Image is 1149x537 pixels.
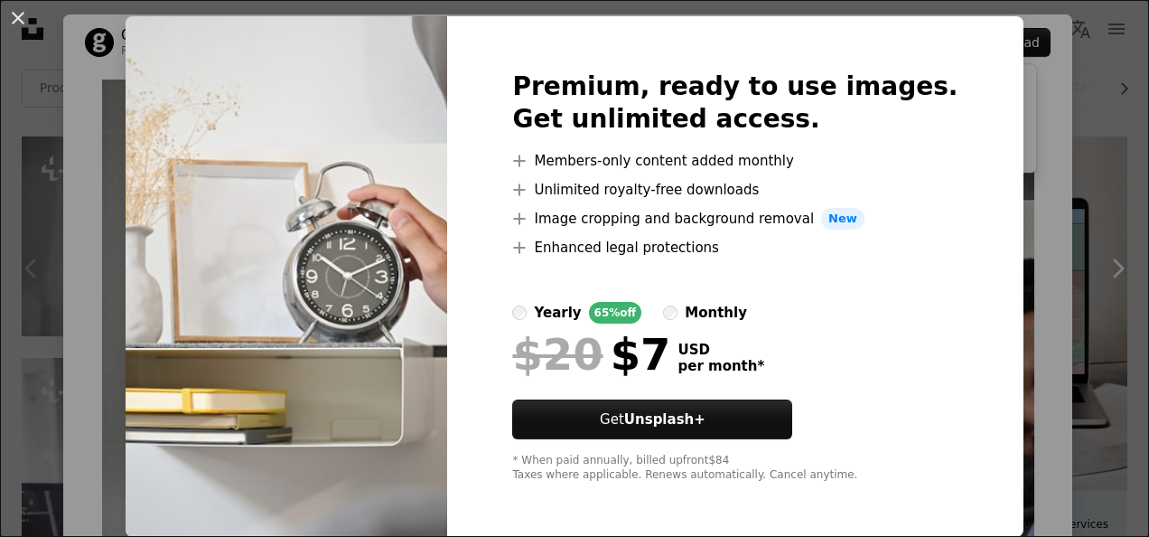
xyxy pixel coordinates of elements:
div: 65% off [589,302,642,324]
span: per month * [677,358,764,374]
strong: Unsplash+ [624,411,705,428]
li: Enhanced legal protections [512,237,957,259]
button: GetUnsplash+ [512,400,792,439]
input: yearly65%off [512,306,527,320]
div: * When paid annually, billed upfront $84 Taxes where applicable. Renews automatically. Cancel any... [512,454,957,483]
input: monthly [663,306,677,320]
span: New [821,208,864,230]
div: yearly [534,302,581,324]
h2: Premium, ready to use images. Get unlimited access. [512,71,957,136]
img: premium_photo-1661774796613-e744c2dc0467 [126,16,447,537]
li: Members-only content added monthly [512,150,957,172]
li: Unlimited royalty-free downloads [512,179,957,201]
li: Image cropping and background removal [512,208,957,230]
div: $7 [512,331,670,378]
span: USD [677,342,764,358]
span: $20 [512,331,603,378]
div: monthly [685,302,747,324]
